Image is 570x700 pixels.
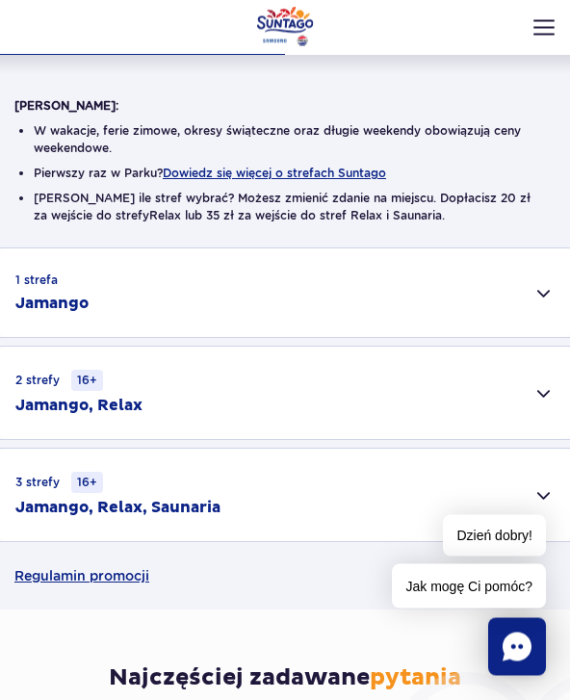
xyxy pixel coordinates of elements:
h2: Jamango, Relax [15,396,142,417]
h2: Jamango [15,294,89,315]
img: Open menu [533,20,555,36]
div: Chat [488,618,546,676]
strong: [PERSON_NAME]: [14,99,118,114]
a: Park of Poland [257,7,314,46]
small: 2 strefy [15,371,103,392]
small: 3 strefy [15,473,103,494]
small: 1 strefa [15,272,58,290]
h2: Jamango, Relax, Saunaria [15,498,220,519]
li: [PERSON_NAME] ile stref wybrać? Możesz zmienić zdanie na miejscu. Dopłacisz 20 zł za wejście do s... [34,191,536,225]
li: Pierwszy raz w Parku? [34,166,536,183]
span: Jak mogę Ci pomóc? [392,564,546,609]
button: Dowiedz się więcej o strefach Suntago [163,168,386,181]
small: 16+ [71,473,103,494]
a: Regulamin promocji [14,543,556,610]
small: 16+ [71,371,103,392]
h3: Najczęściej zadawane [14,664,556,693]
span: Dzień dobry! [443,515,546,557]
span: pytania [370,664,461,693]
li: W wakacje, ferie zimowe, okresy świąteczne oraz długie weekendy obowiązują ceny weekendowe. [34,123,536,158]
